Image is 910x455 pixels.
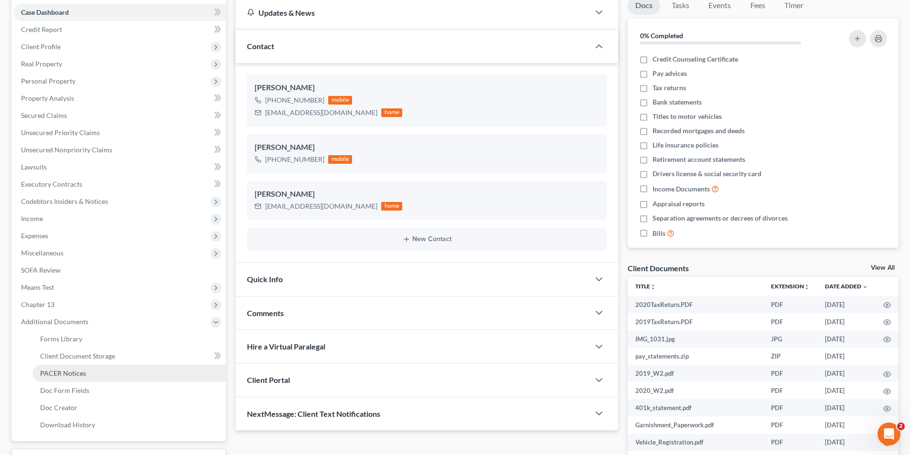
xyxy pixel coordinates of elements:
[653,155,745,164] span: Retirement account statements
[21,197,108,205] span: Codebtors Insiders & Notices
[255,142,599,153] div: [PERSON_NAME]
[255,235,599,243] button: New Contact
[21,163,47,171] span: Lawsuits
[628,399,763,416] td: 401k_statement.pdf
[21,266,61,274] span: SOFA Review
[21,42,61,51] span: Client Profile
[628,296,763,313] td: 2020TaxReturn.PDF
[871,265,895,271] a: View All
[817,348,876,365] td: [DATE]
[21,283,54,291] span: Means Test
[21,232,48,240] span: Expenses
[255,189,599,200] div: [PERSON_NAME]
[381,108,402,117] div: home
[21,94,74,102] span: Property Analysis
[817,365,876,382] td: [DATE]
[13,159,226,176] a: Lawsuits
[265,155,324,164] div: [PHONE_NUMBER]
[255,82,599,94] div: [PERSON_NAME]
[763,399,817,416] td: PDF
[817,399,876,416] td: [DATE]
[817,296,876,313] td: [DATE]
[817,330,876,348] td: [DATE]
[653,169,761,179] span: Drivers license & social security card
[635,283,656,290] a: Titleunfold_more
[21,317,88,326] span: Additional Documents
[21,249,64,257] span: Miscellaneous
[825,283,868,290] a: Date Added expand_more
[265,108,377,117] div: [EMAIL_ADDRESS][DOMAIN_NAME]
[628,263,689,273] div: Client Documents
[628,382,763,399] td: 2020_W2.pdf
[653,83,686,93] span: Tax returns
[763,330,817,348] td: JPG
[640,32,683,40] strong: 0% Completed
[32,399,226,416] a: Doc Creator
[628,416,763,434] td: Garnishment_Paperwork.pdf
[32,416,226,434] a: Download History
[653,112,722,121] span: Titles to motor vehicles
[265,201,377,211] div: [EMAIL_ADDRESS][DOMAIN_NAME]
[13,124,226,141] a: Unsecured Priority Claims
[653,199,705,209] span: Appraisal reports
[650,284,656,290] i: unfold_more
[763,382,817,399] td: PDF
[13,107,226,124] a: Secured Claims
[32,330,226,348] a: Forms Library
[247,42,274,51] span: Contact
[628,313,763,330] td: 2019TaxReturn.PDF
[21,214,43,222] span: Income
[771,283,810,290] a: Extensionunfold_more
[247,8,578,18] div: Updates & News
[32,382,226,399] a: Doc Form Fields
[653,213,788,223] span: Separation agreements or decrees of divorces
[32,365,226,382] a: PACER Notices
[21,180,82,188] span: Executory Contracts
[247,342,325,351] span: Hire a Virtual Paralegal
[13,90,226,107] a: Property Analysis
[32,348,226,365] a: Client Document Storage
[247,409,380,418] span: NextMessage: Client Text Notifications
[21,128,100,137] span: Unsecured Priority Claims
[21,8,69,16] span: Case Dashboard
[247,375,290,384] span: Client Portal
[763,313,817,330] td: PDF
[763,296,817,313] td: PDF
[817,434,876,451] td: [DATE]
[13,21,226,38] a: Credit Report
[247,308,284,317] span: Comments
[21,77,75,85] span: Personal Property
[878,423,900,445] iframe: Intercom live chat
[763,416,817,434] td: PDF
[21,300,54,308] span: Chapter 13
[13,4,226,21] a: Case Dashboard
[763,434,817,451] td: PDF
[40,386,89,394] span: Doc Form Fields
[21,60,62,68] span: Real Property
[628,348,763,365] td: pay_statements.zip
[653,69,687,78] span: Pay advices
[653,140,718,150] span: Life insurance policies
[40,421,95,429] span: Download History
[40,335,82,343] span: Forms Library
[628,434,763,451] td: Vehicle_Registration.pdf
[21,146,112,154] span: Unsecured Nonpriority Claims
[804,284,810,290] i: unfold_more
[817,416,876,434] td: [DATE]
[40,403,77,412] span: Doc Creator
[817,382,876,399] td: [DATE]
[653,229,665,238] span: Bills
[13,141,226,159] a: Unsecured Nonpriority Claims
[653,126,745,136] span: Recorded mortgages and deeds
[897,423,905,430] span: 2
[381,202,402,211] div: home
[862,284,868,290] i: expand_more
[21,111,67,119] span: Secured Claims
[763,348,817,365] td: ZIP
[763,365,817,382] td: PDF
[653,97,702,107] span: Bank statements
[265,95,324,105] div: [PHONE_NUMBER]
[247,275,283,284] span: Quick Info
[328,96,352,105] div: mobile
[653,184,710,194] span: Income Documents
